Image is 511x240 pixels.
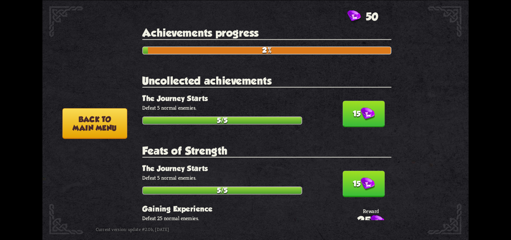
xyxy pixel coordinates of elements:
h2: Uncollected achievements [142,75,391,88]
img: Gem.png [347,10,361,23]
div: Current version: update #2.0b, [DATE] [96,223,224,235]
div: 5/5 [143,187,302,194]
p: Defeat 5 normal enemies. [142,174,391,182]
button: 15 [343,101,385,127]
h3: Gaining Experience [142,204,391,213]
h3: The Journey Starts [142,164,391,173]
div: 25 [357,214,385,228]
img: Gem.png [361,107,375,121]
p: Defeat 5 normal enemies. [142,104,391,112]
img: Gem.png [371,215,385,228]
img: Gem.png [361,177,375,191]
div: 5/5 [143,117,302,124]
div: 2% [143,47,391,54]
button: 15 [343,171,385,197]
div: Gems [347,10,378,23]
h3: The Journey Starts [142,94,391,103]
h2: Feats of Strength [142,144,391,157]
button: Back tomain menu [62,108,127,139]
h2: Achievements progress [142,27,391,40]
p: Defeat 25 normal enemies. [142,215,391,222]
